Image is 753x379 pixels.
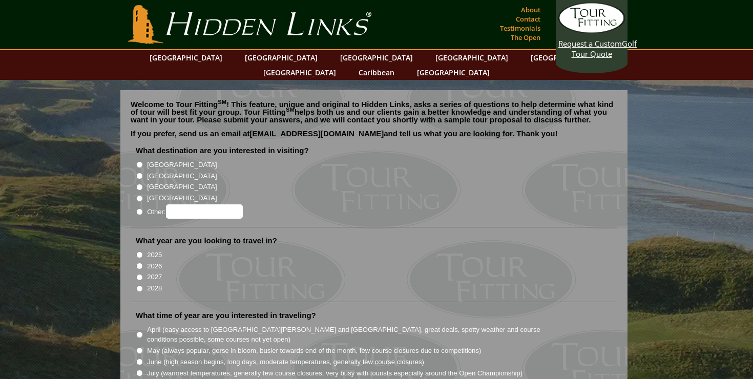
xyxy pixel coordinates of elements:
[412,65,495,80] a: [GEOGRAPHIC_DATA]
[131,100,617,123] p: Welcome to Tour Fitting ! This feature, unique and original to Hidden Links, asks a series of que...
[147,160,217,170] label: [GEOGRAPHIC_DATA]
[136,145,309,156] label: What destination are you interested in visiting?
[147,193,217,203] label: [GEOGRAPHIC_DATA]
[353,65,400,80] a: Caribbean
[558,3,625,59] a: Request a CustomGolf Tour Quote
[144,50,227,65] a: [GEOGRAPHIC_DATA]
[240,50,323,65] a: [GEOGRAPHIC_DATA]
[147,325,559,345] label: April (easy access to [GEOGRAPHIC_DATA][PERSON_NAME] and [GEOGRAPHIC_DATA], great deals, spotty w...
[250,129,384,138] a: [EMAIL_ADDRESS][DOMAIN_NAME]
[147,357,424,367] label: June (high season begins, long days, moderate temperatures, generally few course closures)
[166,204,243,219] input: Other:
[136,236,277,246] label: What year are you looking to travel in?
[147,250,162,260] label: 2025
[147,204,242,219] label: Other:
[131,130,617,145] p: If you prefer, send us an email at and tell us what you are looking for. Thank you!
[147,261,162,271] label: 2026
[508,30,543,45] a: The Open
[286,107,295,113] sup: SM
[335,50,418,65] a: [GEOGRAPHIC_DATA]
[147,171,217,181] label: [GEOGRAPHIC_DATA]
[258,65,341,80] a: [GEOGRAPHIC_DATA]
[526,50,609,65] a: [GEOGRAPHIC_DATA]
[147,283,162,293] label: 2028
[147,346,481,356] label: May (always popular, gorse in bloom, busier towards end of the month, few course closures due to ...
[430,50,513,65] a: [GEOGRAPHIC_DATA]
[218,99,226,105] sup: SM
[147,182,217,192] label: [GEOGRAPHIC_DATA]
[147,368,522,378] label: July (warmest temperatures, generally few course closures, very busy with tourists especially aro...
[497,21,543,35] a: Testimonials
[558,38,622,49] span: Request a Custom
[518,3,543,17] a: About
[513,12,543,26] a: Contact
[147,272,162,282] label: 2027
[136,310,316,321] label: What time of year are you interested in traveling?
